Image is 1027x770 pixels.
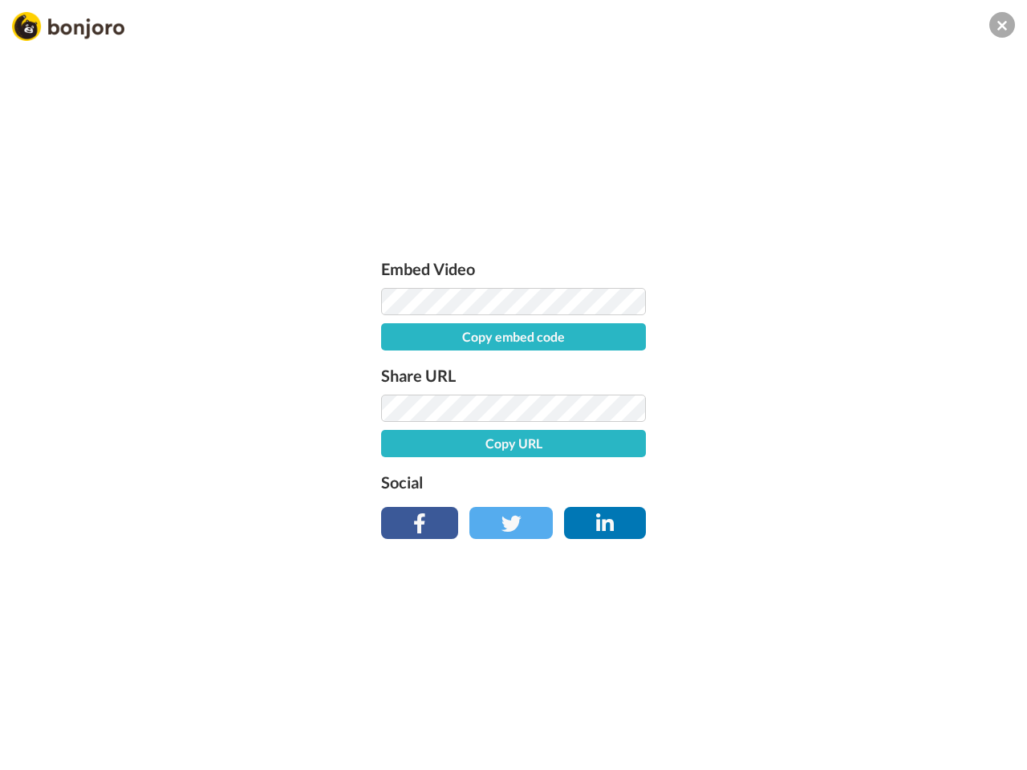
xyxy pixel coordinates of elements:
[381,469,646,495] label: Social
[381,363,646,388] label: Share URL
[381,256,646,282] label: Embed Video
[381,430,646,457] button: Copy URL
[12,12,124,41] img: Bonjoro Logo
[381,323,646,351] button: Copy embed code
